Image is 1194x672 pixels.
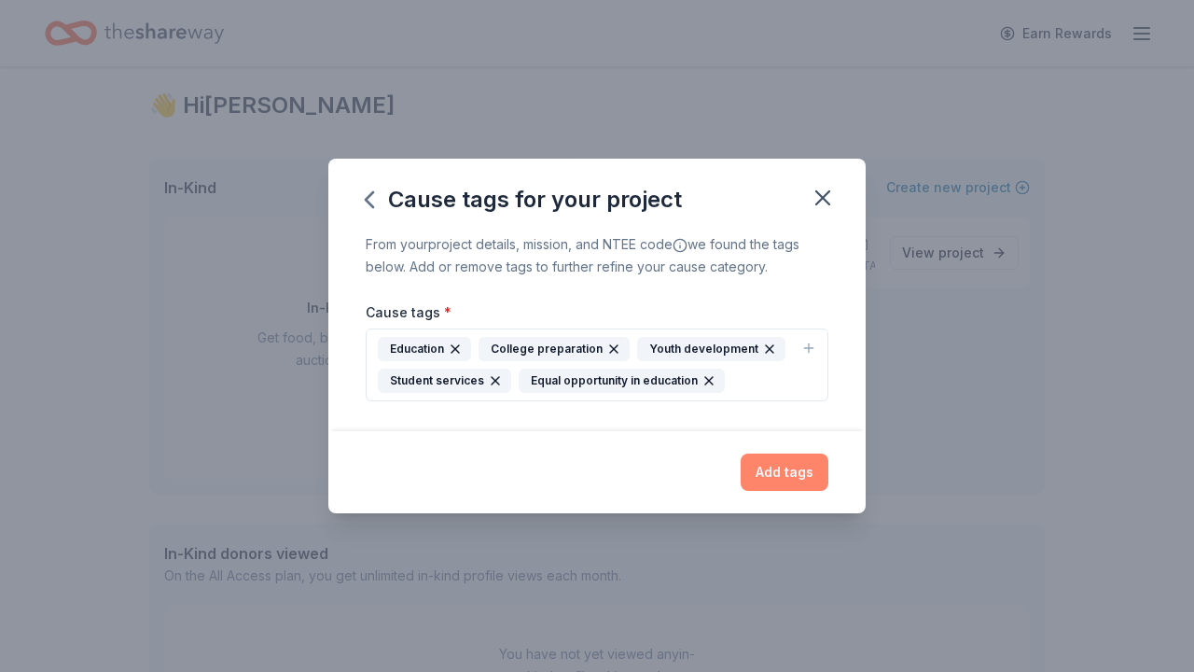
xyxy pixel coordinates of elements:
[378,369,511,393] div: Student services
[637,337,785,361] div: Youth development
[741,454,828,491] button: Add tags
[366,233,828,278] div: From your project details, mission, and NTEE code we found the tags below. Add or remove tags to ...
[366,185,682,215] div: Cause tags for your project
[366,329,828,401] button: EducationCollege preparationYouth developmentStudent servicesEqual opportunity in education
[479,337,630,361] div: College preparation
[378,337,471,361] div: Education
[519,369,725,393] div: Equal opportunity in education
[366,303,451,322] label: Cause tags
